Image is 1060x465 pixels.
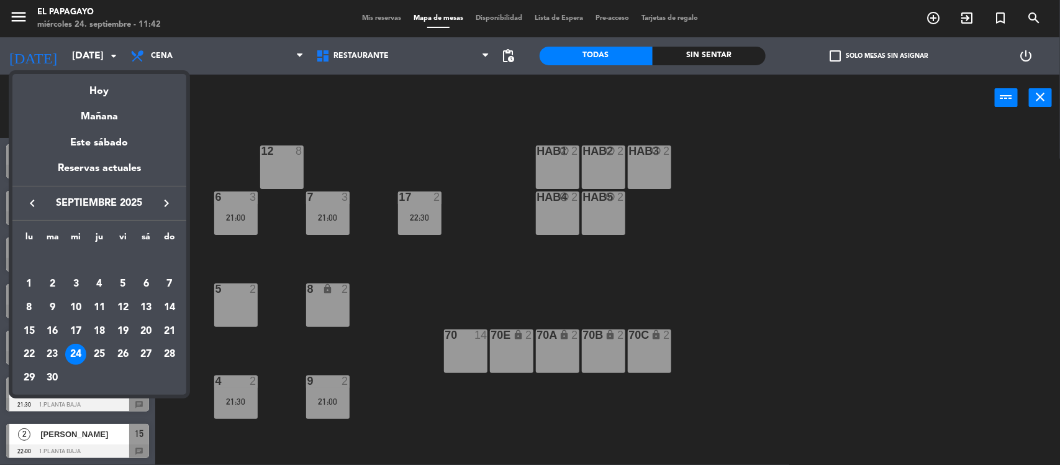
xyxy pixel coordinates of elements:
[41,343,65,367] td: 23 de septiembre de 2025
[88,272,111,296] td: 4 de septiembre de 2025
[155,195,178,211] button: keyboard_arrow_right
[135,274,156,295] div: 6
[64,296,88,320] td: 10 de septiembre de 2025
[42,367,63,389] div: 30
[135,296,158,320] td: 13 de septiembre de 2025
[12,74,186,99] div: Hoy
[89,321,110,342] div: 18
[17,296,41,320] td: 8 de septiembre de 2025
[19,274,40,295] div: 1
[42,274,63,295] div: 2
[89,297,110,318] div: 11
[135,297,156,318] div: 13
[159,344,180,365] div: 28
[112,321,134,342] div: 19
[41,272,65,296] td: 2 de septiembre de 2025
[21,195,43,211] button: keyboard_arrow_left
[17,320,41,343] td: 15 de septiembre de 2025
[89,344,110,365] div: 25
[41,320,65,343] td: 16 de septiembre de 2025
[42,344,63,365] div: 23
[12,99,186,125] div: Mañana
[111,320,135,343] td: 19 de septiembre de 2025
[111,296,135,320] td: 12 de septiembre de 2025
[43,195,155,211] span: septiembre 2025
[65,297,86,318] div: 10
[135,230,158,249] th: sábado
[41,230,65,249] th: martes
[158,272,181,296] td: 7 de septiembre de 2025
[158,296,181,320] td: 14 de septiembre de 2025
[159,297,180,318] div: 14
[158,320,181,343] td: 21 de septiembre de 2025
[158,230,181,249] th: domingo
[41,296,65,320] td: 9 de septiembre de 2025
[19,367,40,389] div: 29
[159,196,174,211] i: keyboard_arrow_right
[135,343,158,367] td: 27 de septiembre de 2025
[135,272,158,296] td: 6 de septiembre de 2025
[159,274,180,295] div: 7
[135,321,156,342] div: 20
[158,343,181,367] td: 28 de septiembre de 2025
[65,274,86,295] div: 3
[111,272,135,296] td: 5 de septiembre de 2025
[19,321,40,342] div: 15
[112,297,134,318] div: 12
[88,343,111,367] td: 25 de septiembre de 2025
[112,344,134,365] div: 26
[42,321,63,342] div: 16
[135,344,156,365] div: 27
[64,272,88,296] td: 3 de septiembre de 2025
[12,126,186,160] div: Este sábado
[17,272,41,296] td: 1 de septiembre de 2025
[17,249,181,273] td: SEP.
[65,344,86,365] div: 24
[19,344,40,365] div: 22
[64,320,88,343] td: 17 de septiembre de 2025
[88,230,111,249] th: jueves
[64,230,88,249] th: miércoles
[65,321,86,342] div: 17
[12,160,186,186] div: Reservas actuales
[88,320,111,343] td: 18 de septiembre de 2025
[112,274,134,295] div: 5
[111,343,135,367] td: 26 de septiembre de 2025
[42,297,63,318] div: 9
[135,320,158,343] td: 20 de septiembre de 2025
[88,296,111,320] td: 11 de septiembre de 2025
[19,297,40,318] div: 8
[41,366,65,390] td: 30 de septiembre de 2025
[89,274,110,295] div: 4
[25,196,40,211] i: keyboard_arrow_left
[111,230,135,249] th: viernes
[159,321,180,342] div: 21
[17,230,41,249] th: lunes
[17,366,41,390] td: 29 de septiembre de 2025
[64,343,88,367] td: 24 de septiembre de 2025
[17,343,41,367] td: 22 de septiembre de 2025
